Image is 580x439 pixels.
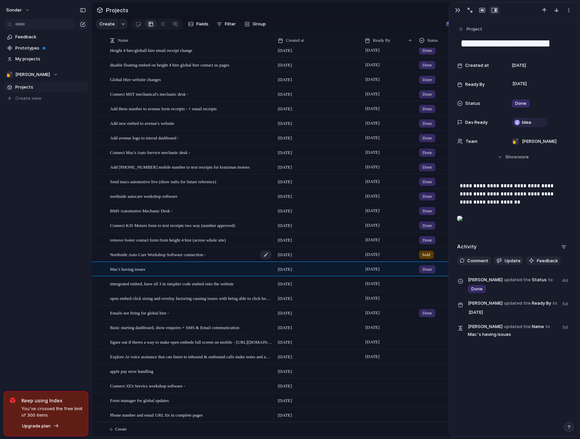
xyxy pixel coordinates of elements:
span: Feedback [537,257,558,264]
button: Create [95,19,118,30]
span: remove footer contact form from height 4 hire (across whole site) [110,236,226,244]
span: intergrated embed, have all 3 in simplier code embed onto the webiste [110,280,234,287]
span: [DATE] [364,46,381,54]
span: Done [471,286,483,292]
span: [DATE] [364,280,381,288]
span: Connect ATA Servics workshop software - [110,382,185,389]
span: You've crossed the free limit of 300 items [21,405,83,419]
span: Group [253,21,266,27]
span: [DATE] [278,91,292,98]
span: [DATE] [278,383,292,389]
span: [DATE] [364,309,381,317]
span: Basic starting dashboard, show enquries + SMS & Email communication [110,323,239,331]
span: [DATE] [278,193,292,200]
span: [DATE] [364,265,381,273]
span: Done [422,310,432,317]
span: [DATE] [278,106,292,112]
span: Height 4 hire/globall hire email receipt change [110,46,193,54]
span: [DATE] [278,47,292,54]
span: updated the [504,323,531,330]
span: [DATE] [364,134,381,142]
span: [DATE] [364,90,381,98]
span: 5d [562,323,569,331]
span: [DATE] [278,149,292,156]
span: Projects [15,84,86,91]
span: Add avenue logo to interal dashboard - [110,134,179,141]
span: [DATE] [278,178,292,185]
span: Mac's having issues [110,265,145,273]
button: Create view [3,93,88,103]
span: Project [467,26,482,33]
span: Phone number and email URL fix in complete pages [110,411,203,419]
span: [DATE] [278,354,292,360]
span: Done [515,100,526,107]
span: more [518,154,529,160]
span: [DATE] [364,294,381,302]
span: Update [505,257,521,264]
span: Create [115,426,127,433]
span: northside autocare workshop software [110,192,177,200]
span: 4d [562,276,569,284]
span: [DATE] [364,352,381,361]
span: Done [422,76,432,83]
span: Form manager for global updates [110,396,169,404]
span: 5d [562,299,569,307]
span: [DATE] [278,76,292,83]
span: Done [422,164,432,171]
span: [DATE] [278,251,292,258]
span: figure out if theres a way to make open embeds full screen on mobile - [URL][DOMAIN_NAME] [110,338,272,346]
button: Comment [457,256,491,265]
span: Done [422,120,432,127]
button: 💅[PERSON_NAME] [3,70,88,80]
span: Connect Mac's Auto Service mechanic desk - [110,148,190,156]
span: Status [427,37,438,44]
span: Create view [15,95,41,102]
span: [DATE] [278,237,292,244]
span: Ready By [373,37,391,44]
span: Done [422,91,432,98]
span: [DATE] [364,163,381,171]
span: [DATE] [278,266,292,273]
span: Name [118,37,128,44]
span: Created at [465,62,489,69]
span: Emails not firing for global hire - [110,309,169,317]
span: Explore Ai voice assitance that can listen to inbound & outbound calls make notes and add to aven... [110,352,272,360]
span: [DATE] [364,119,381,127]
span: BMS Automotive Mechanic Desk - [110,207,173,214]
span: [DATE] [364,61,381,69]
span: Upgrade plan [22,423,51,430]
button: Project [456,24,484,34]
span: Northside Auto Care Workshop Software connection - [110,250,206,258]
button: Feedback [526,256,561,265]
span: [DATE] [278,62,292,69]
span: [DATE] [511,80,529,88]
span: [PERSON_NAME] [468,300,503,307]
span: Dev Ready [465,119,488,126]
span: updated the [504,276,531,283]
span: Create [99,21,115,27]
span: Projects [105,4,130,16]
span: sonder [6,7,22,14]
span: apple pay error handling [110,367,153,375]
div: 💅 [512,138,519,145]
a: Projects [3,82,88,92]
span: to [552,300,557,307]
span: [DATE] [364,236,381,244]
span: Done [422,135,432,141]
span: updated the [504,300,531,307]
span: [PERSON_NAME] [522,138,557,145]
span: [DATE] [278,281,292,287]
span: Created at [286,37,304,44]
span: Team [466,138,477,145]
span: [DATE] [364,221,381,229]
span: Idea [522,119,531,126]
span: [DATE] [278,295,292,302]
span: Keep using Index [21,397,83,404]
span: Done [422,62,432,69]
button: Upgrade plan [20,421,61,431]
span: [DATE] [364,192,381,200]
button: Group [241,19,269,30]
span: Done [422,193,432,200]
span: [DATE] [364,338,381,346]
span: [PERSON_NAME] [468,323,503,330]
